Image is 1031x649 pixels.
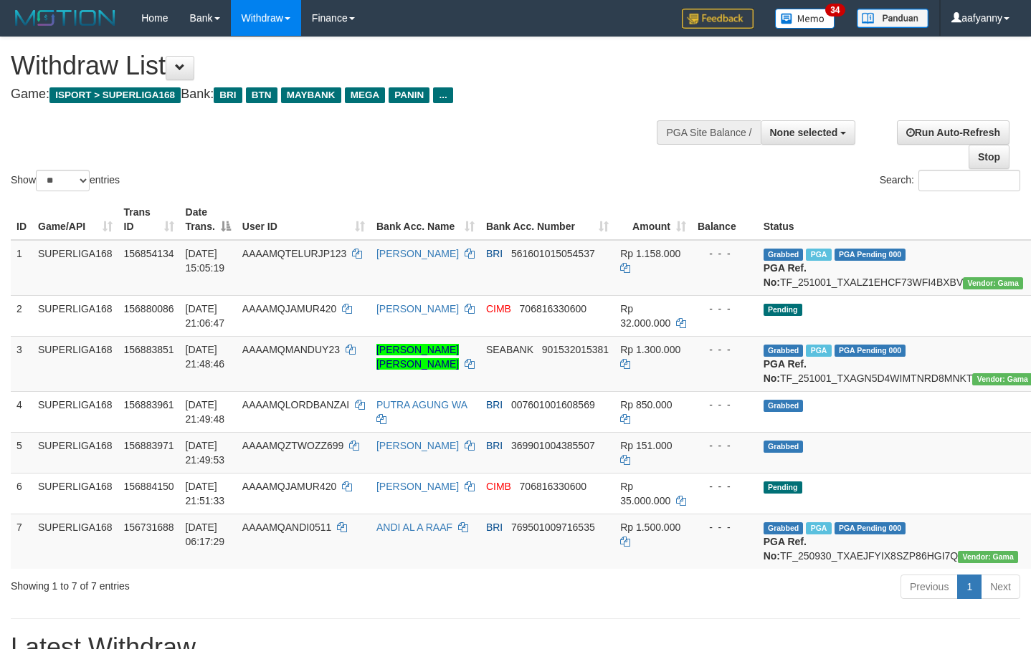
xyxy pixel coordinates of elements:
span: BRI [214,87,242,103]
th: Amount: activate to sort column ascending [614,199,692,240]
span: Copy 561601015054537 to clipboard [511,248,595,259]
span: AAAAMQJAMUR420 [242,303,336,314]
span: 34 [825,4,845,16]
span: AAAAMQLORDBANZAI [242,399,349,410]
span: 156854134 [124,248,174,259]
span: BRI [486,440,503,451]
span: Rp 1.300.000 [620,344,680,355]
span: Pending [764,304,802,316]
span: Copy 706816330600 to clipboard [520,303,586,314]
span: [DATE] 21:51:33 [186,481,225,506]
b: PGA Ref. No: [764,536,807,562]
div: - - - [698,479,752,494]
td: 2 [11,295,32,336]
a: Run Auto-Refresh [897,120,1009,145]
span: Marked by aafsengchandara [806,249,831,261]
span: BRI [486,248,503,259]
b: PGA Ref. No: [764,358,807,384]
th: Bank Acc. Number: activate to sort column ascending [480,199,614,240]
span: ... [433,87,452,103]
h1: Withdraw List [11,52,673,80]
span: Grabbed [764,249,804,261]
img: Feedback.jpg [682,9,754,29]
a: [PERSON_NAME] [376,303,459,314]
input: Search: [918,170,1020,191]
div: - - - [698,398,752,412]
td: SUPERLIGA168 [32,514,118,569]
td: SUPERLIGA168 [32,240,118,296]
div: - - - [698,520,752,534]
span: BTN [246,87,277,103]
a: [PERSON_NAME] [376,248,459,259]
div: - - - [698,438,752,453]
span: [DATE] 15:05:19 [186,248,225,274]
th: Balance [692,199,758,240]
span: Pending [764,481,802,494]
a: ANDI AL A RAAF [376,521,452,533]
span: Rp 1.158.000 [620,248,680,259]
th: Trans ID: activate to sort column ascending [118,199,180,240]
span: CIMB [486,481,511,492]
td: SUPERLIGA168 [32,391,118,432]
a: Next [981,575,1020,599]
td: 7 [11,514,32,569]
span: Rp 151.000 [620,440,672,451]
div: - - - [698,302,752,316]
img: MOTION_logo.png [11,7,120,29]
td: 3 [11,336,32,391]
span: Grabbed [764,522,804,534]
td: SUPERLIGA168 [32,432,118,473]
select: Showentries [36,170,90,191]
span: Vendor URL: https://trx31.1velocity.biz [963,277,1023,289]
span: 156884150 [124,481,174,492]
td: 1 [11,240,32,296]
span: Vendor URL: https://trx31.1velocity.biz [958,551,1018,563]
span: PGA Pending [835,345,906,357]
span: Marked by aafromsomean [806,522,831,534]
a: Previous [901,575,958,599]
td: SUPERLIGA168 [32,473,118,514]
span: [DATE] 06:17:29 [186,521,225,547]
td: 6 [11,473,32,514]
div: - - - [698,246,752,261]
th: Bank Acc. Name: activate to sort column ascending [371,199,480,240]
img: panduan.png [857,9,928,28]
span: PGA Pending [835,249,906,261]
div: PGA Site Balance / [657,120,760,145]
span: Copy 369901004385507 to clipboard [511,440,595,451]
span: [DATE] 21:48:46 [186,344,225,370]
span: MEGA [345,87,386,103]
th: Date Trans.: activate to sort column descending [180,199,237,240]
span: [DATE] 21:49:48 [186,399,225,425]
span: CIMB [486,303,511,314]
span: 156883961 [124,399,174,410]
span: Grabbed [764,441,804,453]
th: User ID: activate to sort column ascending [237,199,371,240]
span: Copy 901532015381 to clipboard [542,344,609,355]
a: [PERSON_NAME] [PERSON_NAME] [376,344,459,370]
div: - - - [698,342,752,357]
td: SUPERLIGA168 [32,336,118,391]
td: 5 [11,432,32,473]
span: [DATE] 21:06:47 [186,303,225,329]
span: Rp 35.000.000 [620,481,670,506]
span: Grabbed [764,400,804,412]
span: [DATE] 21:49:53 [186,440,225,466]
span: 156883971 [124,440,174,451]
div: Showing 1 to 7 of 7 entries [11,573,419,593]
th: Game/API: activate to sort column ascending [32,199,118,240]
span: SEABANK [486,344,533,355]
span: Rp 32.000.000 [620,303,670,329]
b: PGA Ref. No: [764,262,807,288]
span: Copy 706816330600 to clipboard [520,481,586,492]
span: MAYBANK [281,87,341,103]
span: AAAAMQMANDUY23 [242,344,340,355]
span: None selected [770,127,838,138]
button: None selected [761,120,856,145]
h4: Game: Bank: [11,87,673,102]
span: AAAAMQJAMUR420 [242,481,336,492]
a: [PERSON_NAME] [376,440,459,451]
span: PANIN [389,87,429,103]
a: Stop [969,145,1009,169]
a: [PERSON_NAME] [376,481,459,492]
